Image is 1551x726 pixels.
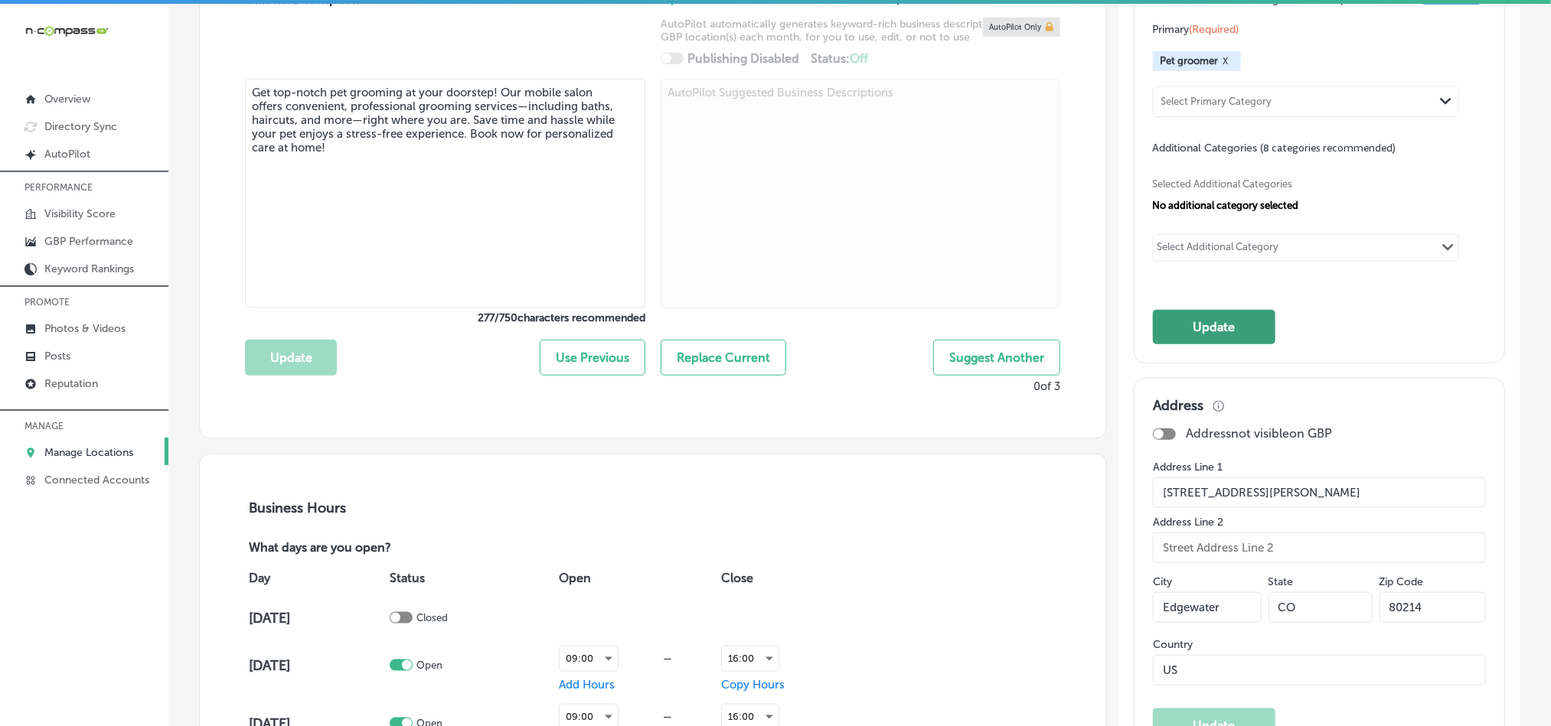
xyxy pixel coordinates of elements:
label: Address Line 2 [1153,516,1486,529]
span: No additional category selected [1153,200,1299,211]
input: Street Address Line 1 [1153,477,1486,508]
button: Replace Current [661,340,786,376]
h3: Business Hours [245,500,1060,516]
p: GBP Performance [44,235,133,248]
div: — [619,711,718,722]
span: Additional Categories [1153,142,1396,155]
div: — [619,653,718,664]
div: Select Additional Category [1158,241,1279,259]
label: Zip Code [1380,575,1424,588]
th: Open [555,557,718,600]
button: Suggest Another [933,340,1060,376]
input: City [1153,592,1262,623]
input: Street Address Line 2 [1153,532,1486,563]
label: City [1153,575,1172,588]
p: Open [416,659,442,671]
p: Connected Accounts [44,474,149,487]
p: Visibility Score [44,207,116,220]
button: Use Previous [540,340,645,376]
label: Country [1153,638,1486,651]
p: Directory Sync [44,120,117,133]
p: Closed [416,612,448,623]
div: 09:00 [560,646,618,671]
p: Address not visible on GBP [1186,426,1332,441]
h4: [DATE] [249,657,386,674]
p: Photos & Videos [44,322,126,335]
input: Country [1153,655,1486,685]
p: AutoPilot [44,148,90,161]
label: Address Line 1 [1153,461,1486,474]
input: NY [1269,592,1373,623]
textarea: Get top-notch pet grooming at your doorstep! Our mobile salon offers convenient, professional gro... [245,79,645,308]
p: Reputation [44,377,98,390]
p: Manage Locations [44,446,133,459]
span: Selected Additional Categories [1153,178,1474,190]
button: Update [1153,310,1275,344]
input: Zip Code [1380,592,1486,623]
span: Add Hours [559,678,615,692]
div: 16:00 [722,646,779,671]
p: Overview [44,93,90,106]
p: 0 of 3 [1033,379,1060,393]
p: What days are you open? [245,541,501,557]
button: Update [245,340,337,376]
div: Select Primary Category [1161,96,1272,107]
label: State [1269,575,1294,588]
th: Day [245,557,386,600]
h3: Address [1153,397,1203,414]
label: 277 / 750 characters recommended [245,311,645,324]
span: (Required) [1190,23,1239,36]
span: Copy Hours [721,678,785,692]
th: Close [717,557,857,600]
span: Primary [1153,23,1239,36]
span: (8 categories recommended) [1261,141,1396,155]
p: Keyword Rankings [44,262,134,275]
p: Posts [44,350,70,363]
h4: [DATE] [249,610,386,627]
button: X [1219,55,1233,67]
span: Pet groomer [1161,55,1219,67]
img: 660ab0bf-5cc7-4cb8-ba1c-48b5ae0f18e60NCTV_CLogo_TV_Black_-500x88.png [24,24,109,38]
th: Status [386,557,555,600]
